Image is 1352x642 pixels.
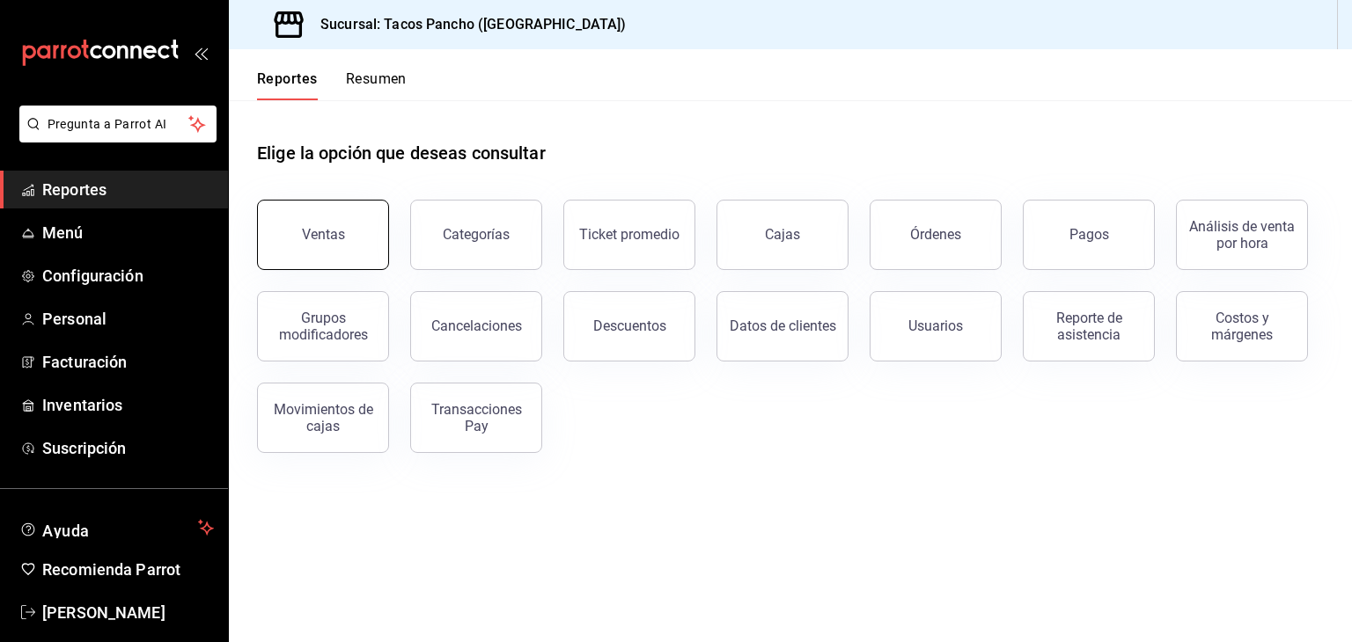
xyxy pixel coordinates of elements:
div: Cancelaciones [431,317,522,334]
div: Grupos modificadores [268,310,378,343]
button: Órdenes [870,200,1002,270]
button: Análisis de venta por hora [1176,200,1308,270]
h1: Elige la opción que deseas consultar [257,140,546,166]
div: Pagos [1069,226,1109,243]
div: Órdenes [910,226,961,243]
div: Reporte de asistencia [1034,310,1143,343]
button: Reportes [257,70,318,100]
div: Costos y márgenes [1187,310,1297,343]
div: Ticket promedio [579,226,680,243]
span: Suscripción [42,436,214,460]
button: open_drawer_menu [194,46,208,60]
span: Reportes [42,178,214,201]
button: Movimientos de cajas [257,383,389,453]
button: Resumen [346,70,407,100]
button: Transacciones Pay [410,383,542,453]
div: navigation tabs [257,70,407,100]
button: Ticket promedio [563,200,695,270]
div: Ventas [302,226,345,243]
span: Inventarios [42,393,214,417]
div: Categorías [443,226,510,243]
span: Facturación [42,350,214,374]
div: Datos de clientes [730,317,836,334]
button: Ventas [257,200,389,270]
button: Pagos [1023,200,1155,270]
div: Movimientos de cajas [268,401,378,434]
div: Transacciones Pay [422,401,531,434]
button: Pregunta a Parrot AI [19,106,217,142]
div: Análisis de venta por hora [1187,218,1297,252]
button: Categorías [410,200,542,270]
button: Descuentos [563,291,695,361]
a: Pregunta a Parrot AI [12,128,217,146]
button: Grupos modificadores [257,291,389,361]
button: Reporte de asistencia [1023,291,1155,361]
span: Configuración [42,264,214,288]
span: [PERSON_NAME] [42,601,214,624]
span: Ayuda [42,517,191,538]
div: Usuarios [908,317,963,334]
span: Personal [42,307,214,331]
button: Usuarios [870,291,1002,361]
h3: Sucursal: Tacos Pancho ([GEOGRAPHIC_DATA]) [306,14,627,35]
span: Pregunta a Parrot AI [48,115,189,134]
button: Costos y márgenes [1176,291,1308,361]
div: Descuentos [593,317,666,334]
button: Cancelaciones [410,291,542,361]
button: Datos de clientes [716,291,849,361]
div: Cajas [765,226,800,243]
span: Menú [42,221,214,244]
span: Recomienda Parrot [42,558,214,581]
button: Cajas [716,200,849,270]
